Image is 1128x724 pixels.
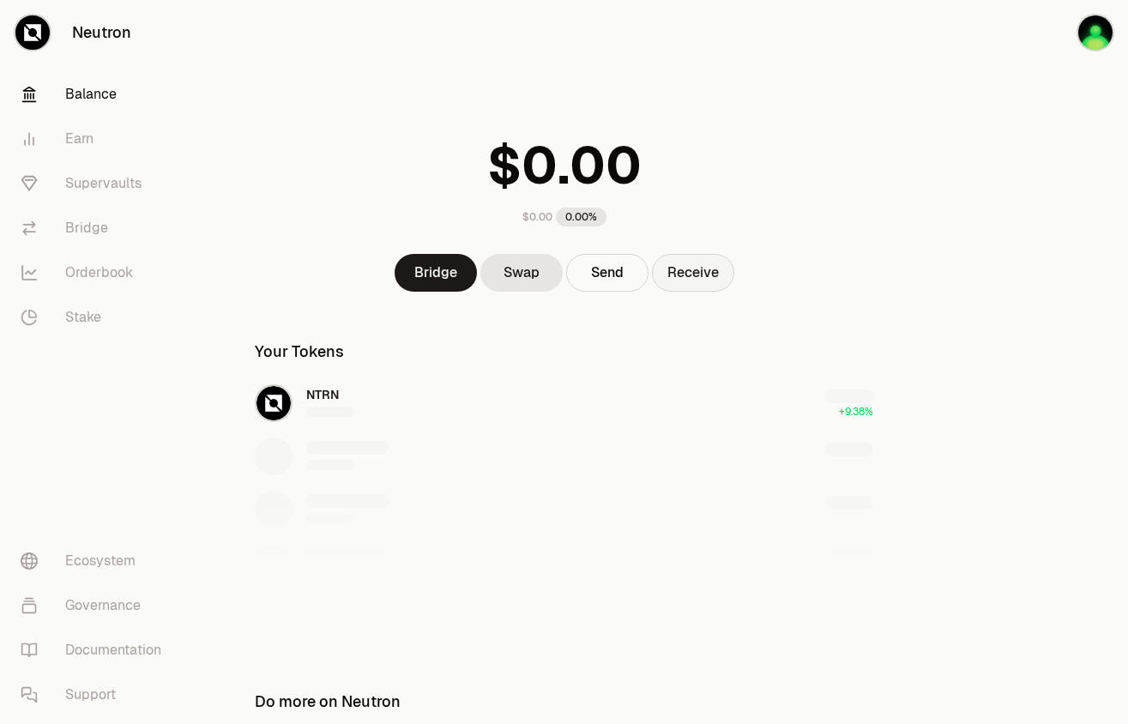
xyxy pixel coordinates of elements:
[7,161,185,206] a: Supervaults
[7,583,185,628] a: Governance
[7,295,185,340] a: Stake
[7,72,185,117] a: Balance
[7,673,185,717] a: Support
[7,117,185,161] a: Earn
[1078,15,1113,50] img: Neutron
[522,210,552,224] div: $0.00
[255,690,401,714] div: Do more on Neutron
[7,628,185,673] a: Documentation
[652,254,734,292] button: Receive
[7,250,185,295] a: Orderbook
[395,254,477,292] a: Bridge
[255,340,344,364] div: Your Tokens
[566,254,648,292] button: Send
[7,539,185,583] a: Ecosystem
[556,208,606,226] div: 0.00%
[7,206,185,250] a: Bridge
[480,254,563,292] a: Swap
